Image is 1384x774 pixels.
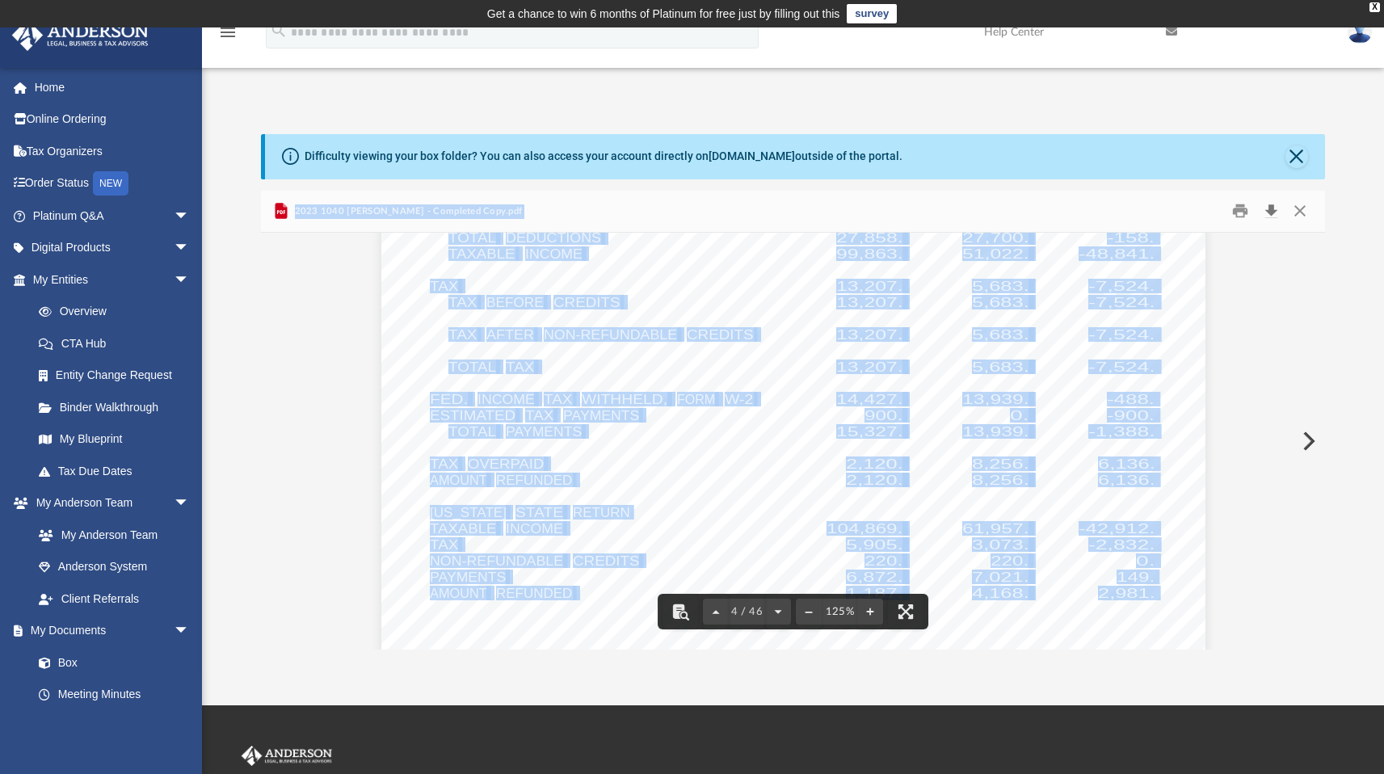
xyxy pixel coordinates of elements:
[1098,457,1155,470] span: 6,136.
[7,19,154,51] img: Anderson Advisors Platinum Portal
[506,425,582,438] span: PAYMENTS
[846,473,903,486] span: 2,120.
[1107,231,1155,244] span: -158.
[553,296,620,309] span: CREDITS
[544,393,572,406] span: TAX
[1088,425,1155,438] span: -1,388.
[174,487,206,520] span: arrow_drop_down
[972,457,1029,470] span: 8,256.
[1079,522,1155,535] span: -42,912.
[430,280,458,292] span: TAX
[846,587,903,599] span: 1,187.
[11,135,214,167] a: Tax Organizers
[836,328,903,341] span: 13,207.
[972,328,1029,341] span: 5,683.
[836,360,903,373] span: 13,207.
[11,232,214,264] a: Digital Productsarrow_drop_down
[1088,360,1155,373] span: -7,524.
[1098,587,1155,599] span: 2,981.
[430,393,468,406] span: FED.
[663,594,698,629] button: Toggle findbar
[218,23,238,42] i: menu
[962,522,1029,535] span: 61,957.
[836,393,903,406] span: 14,427.
[174,200,206,233] span: arrow_drop_down
[11,263,214,296] a: My Entitiesarrow_drop_down
[23,360,214,392] a: Entity Change Request
[11,615,206,647] a: My Documentsarrow_drop_down
[796,594,822,629] button: Zoom out
[563,409,639,422] span: PAYMENTS
[864,554,902,567] span: 220.
[23,519,198,551] a: My Anderson Team
[430,587,487,599] span: AMOUNT
[991,554,1029,567] span: 220.
[846,457,903,470] span: 2,120.
[11,167,214,200] a: Order StatusNEW
[836,425,903,438] span: 15,327.
[430,538,458,551] span: TAX
[11,71,214,103] a: Home
[11,487,206,520] a: My Anderson Teamarrow_drop_down
[261,191,1325,650] div: Preview
[261,233,1325,650] div: Document Viewer
[23,391,214,423] a: Binder Walkthrough
[506,231,601,244] span: DEDUCTIONS
[972,587,1029,599] span: 4,168.
[430,409,515,422] span: ESTIMATED
[93,171,128,196] div: NEW
[430,570,506,583] span: PAYMENTS
[1285,145,1308,168] button: Close
[525,409,553,422] span: TAX
[1136,554,1155,567] span: 0.
[1088,328,1155,341] span: -7,524.
[496,473,572,486] span: REFUNDED
[827,522,902,535] span: 104,869.
[496,587,572,599] span: REFUNDED
[1369,2,1380,12] div: close
[677,393,715,406] span: FORM
[448,296,477,309] span: TAX
[962,247,1029,260] span: 51,022.
[23,583,206,615] a: Client Referrals
[525,247,583,260] span: INCOME
[687,328,754,341] span: CREDITS
[729,594,766,629] button: 4 / 46
[448,231,496,244] span: TOTAL
[1088,280,1155,292] span: -7,524.
[1285,199,1314,224] button: Close
[174,263,206,297] span: arrow_drop_down
[430,506,507,519] span: [US_STATE]
[506,522,563,535] span: INCOME
[23,551,206,583] a: Anderson System
[972,296,1029,309] span: 5,683.
[1088,538,1155,551] span: -2,832.
[972,538,1029,551] span: 3,073.
[703,594,729,629] button: Previous page
[573,506,630,519] span: RETURN
[430,473,487,486] span: AMOUNT
[972,280,1029,292] span: 5,683.
[962,425,1029,438] span: 13,939.
[972,473,1029,486] span: 8,256.
[709,149,795,162] a: [DOMAIN_NAME]
[836,280,903,292] span: 13,207.
[847,4,897,23] a: survey
[23,423,206,456] a: My Blueprint
[1289,419,1325,464] button: Next File
[23,455,214,487] a: Tax Due Dates
[765,594,791,629] button: Next page
[888,594,923,629] button: Enter fullscreen
[305,148,902,165] div: Difficulty viewing your box folder? You can also access your account directly on outside of the p...
[430,522,497,535] span: TAXABLE
[487,4,840,23] div: Get a chance to win 6 months of Platinum for free just by filling out this
[544,328,677,341] span: NON-REFUNDABLE
[218,31,238,42] a: menu
[430,457,458,470] span: TAX
[11,200,214,232] a: Platinum Q&Aarrow_drop_down
[1256,199,1285,224] button: Download
[836,296,903,309] span: 13,207.
[23,710,198,742] a: Forms Library
[23,646,198,679] a: Box
[822,607,857,617] div: Current zoom level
